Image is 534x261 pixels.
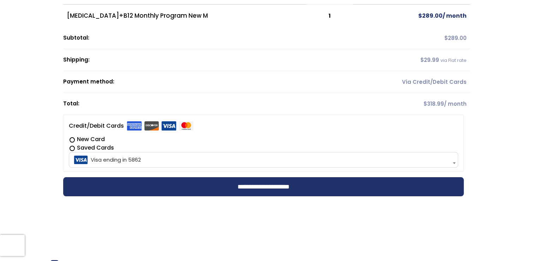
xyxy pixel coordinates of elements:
span: 289.00 [444,34,467,42]
td: / month [353,93,470,115]
img: visa.svg [161,121,176,130]
span: 289.00 [418,12,443,20]
td: Via Credit/Debit Cards [353,71,470,93]
td: 1 [306,5,353,27]
span: $ [444,34,448,42]
span: 318.99 [424,100,444,108]
th: Payment method: [63,71,353,93]
span: Visa ending in 5862 [71,152,456,167]
img: amex.svg [127,121,142,130]
img: discover.svg [144,121,159,130]
span: Visa ending in 5862 [69,152,458,168]
label: Saved Cards [69,144,458,152]
th: Total: [63,93,353,115]
td: [MEDICAL_DATA]+B12 Monthly Program New M [63,5,306,27]
label: New Card [69,135,458,144]
th: Shipping: [63,49,353,71]
small: via Flat rate [440,57,467,63]
span: $ [424,100,427,108]
th: Subtotal: [63,27,353,49]
td: / month [353,5,470,27]
img: mastercard.svg [179,121,194,130]
span: $ [418,12,422,20]
span: $ [420,56,424,64]
span: 29.99 [420,56,439,64]
label: Credit/Debit Cards [69,120,194,132]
